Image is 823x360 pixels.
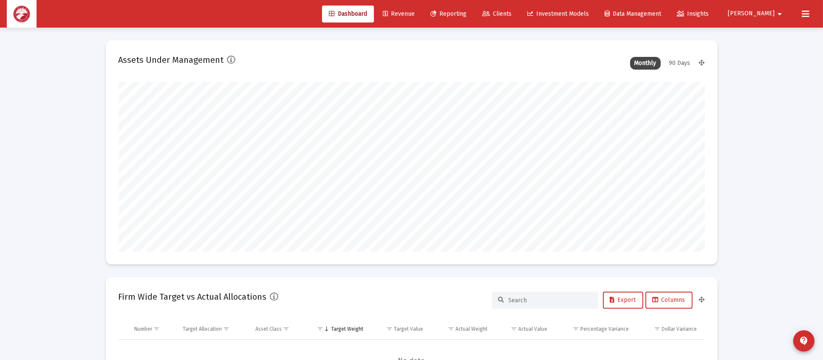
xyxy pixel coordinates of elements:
[329,10,367,17] span: Dashboard
[448,326,454,332] span: Show filter options for column 'Actual Weight'
[376,6,421,22] a: Revenue
[153,326,160,332] span: Show filter options for column 'Number'
[718,5,795,22] button: [PERSON_NAME]
[482,10,512,17] span: Clients
[610,296,636,304] span: Export
[322,6,374,22] a: Dashboard
[134,326,152,332] div: Number
[520,6,596,22] a: Investment Models
[799,336,809,346] mat-icon: contact_support
[429,319,493,339] td: Column Actual Weight
[119,53,224,67] h2: Assets Under Management
[580,326,629,332] div: Percentage Variance
[177,319,249,339] td: Column Target Allocation
[598,6,668,22] a: Data Management
[665,57,695,70] div: 90 Days
[430,10,467,17] span: Reporting
[645,292,693,309] button: Columns
[183,326,222,332] div: Target Allocation
[424,6,473,22] a: Reporting
[518,326,547,332] div: Actual Value
[653,296,685,304] span: Columns
[527,10,589,17] span: Investment Models
[255,326,282,332] div: Asset Class
[728,10,775,17] span: [PERSON_NAME]
[383,10,415,17] span: Revenue
[553,319,635,339] td: Column Percentage Variance
[119,290,267,304] h2: Firm Wide Target vs Actual Allocations
[630,57,661,70] div: Monthly
[475,6,518,22] a: Clients
[249,319,306,339] td: Column Asset Class
[394,326,423,332] div: Target Value
[511,326,517,332] span: Show filter options for column 'Actual Value'
[662,326,697,332] div: Dollar Variance
[331,326,364,332] div: Target Weight
[677,10,709,17] span: Insights
[775,6,785,22] mat-icon: arrow_drop_down
[317,326,324,332] span: Show filter options for column 'Target Weight'
[455,326,487,332] div: Actual Weight
[370,319,430,339] td: Column Target Value
[386,326,393,332] span: Show filter options for column 'Target Value'
[654,326,661,332] span: Show filter options for column 'Dollar Variance'
[128,319,177,339] td: Column Number
[306,319,370,339] td: Column Target Weight
[223,326,229,332] span: Show filter options for column 'Target Allocation'
[573,326,579,332] span: Show filter options for column 'Percentage Variance'
[605,10,661,17] span: Data Management
[670,6,716,22] a: Insights
[603,292,643,309] button: Export
[493,319,553,339] td: Column Actual Value
[13,6,30,22] img: Dashboard
[509,297,592,304] input: Search
[635,319,704,339] td: Column Dollar Variance
[283,326,289,332] span: Show filter options for column 'Asset Class'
